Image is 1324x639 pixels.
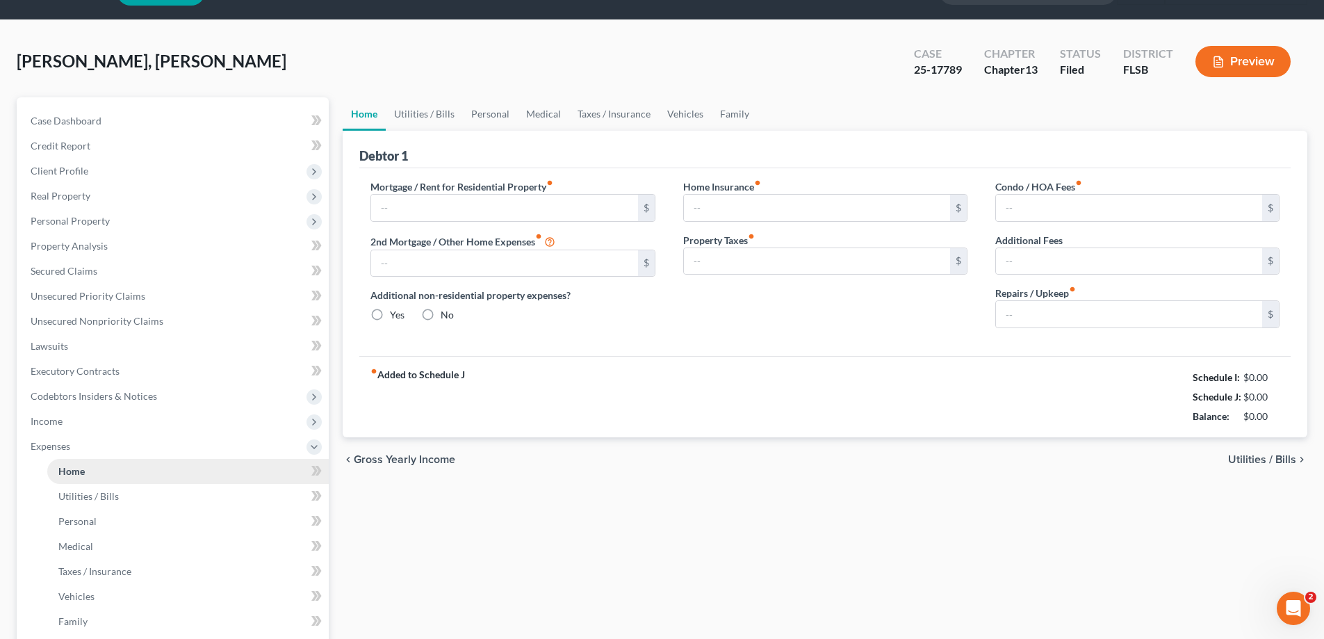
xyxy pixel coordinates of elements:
[19,259,329,284] a: Secured Claims
[546,179,553,186] i: fiber_manual_record
[31,390,157,402] span: Codebtors Insiders & Notices
[58,615,88,627] span: Family
[659,97,712,131] a: Vehicles
[754,179,761,186] i: fiber_manual_record
[1075,179,1082,186] i: fiber_manual_record
[31,290,145,302] span: Unsecured Priority Claims
[1069,286,1076,293] i: fiber_manual_record
[748,233,755,240] i: fiber_manual_record
[370,368,465,426] strong: Added to Schedule J
[1193,410,1229,422] strong: Balance:
[47,584,329,609] a: Vehicles
[1296,454,1307,465] i: chevron_right
[31,115,101,127] span: Case Dashboard
[354,454,455,465] span: Gross Yearly Income
[683,179,761,194] label: Home Insurance
[984,62,1038,78] div: Chapter
[950,248,967,275] div: $
[370,179,553,194] label: Mortgage / Rent for Residential Property
[19,134,329,159] a: Credit Report
[31,265,97,277] span: Secured Claims
[995,286,1076,300] label: Repairs / Upkeep
[569,97,659,131] a: Taxes / Insurance
[995,179,1082,194] label: Condo / HOA Fees
[19,284,329,309] a: Unsecured Priority Claims
[19,309,329,334] a: Unsecured Nonpriority Claims
[370,233,555,250] label: 2nd Mortgage / Other Home Expenses
[31,315,163,327] span: Unsecured Nonpriority Claims
[58,515,97,527] span: Personal
[47,484,329,509] a: Utilities / Bills
[343,97,386,131] a: Home
[58,565,131,577] span: Taxes / Insurance
[1228,454,1307,465] button: Utilities / Bills chevron_right
[1060,46,1101,62] div: Status
[1277,592,1310,625] iframe: Intercom live chat
[343,454,455,465] button: chevron_left Gross Yearly Income
[914,46,962,62] div: Case
[47,509,329,534] a: Personal
[58,490,119,502] span: Utilities / Bills
[371,195,637,221] input: --
[1262,195,1279,221] div: $
[371,250,637,277] input: --
[47,609,329,634] a: Family
[58,465,85,477] span: Home
[359,147,408,164] div: Debtor 1
[535,233,542,240] i: fiber_manual_record
[518,97,569,131] a: Medical
[31,190,90,202] span: Real Property
[343,454,354,465] i: chevron_left
[996,301,1262,327] input: --
[684,248,950,275] input: --
[31,365,120,377] span: Executory Contracts
[995,233,1063,248] label: Additional Fees
[441,308,454,322] label: No
[386,97,463,131] a: Utilities / Bills
[1060,62,1101,78] div: Filed
[463,97,518,131] a: Personal
[1195,46,1291,77] button: Preview
[1243,410,1280,423] div: $0.00
[1123,46,1173,62] div: District
[1305,592,1316,603] span: 2
[19,334,329,359] a: Lawsuits
[31,415,63,427] span: Income
[19,108,329,134] a: Case Dashboard
[31,340,68,352] span: Lawsuits
[684,195,950,221] input: --
[1262,301,1279,327] div: $
[370,368,377,375] i: fiber_manual_record
[914,62,962,78] div: 25-17789
[1123,62,1173,78] div: FLSB
[19,359,329,384] a: Executory Contracts
[31,440,70,452] span: Expenses
[31,215,110,227] span: Personal Property
[58,590,95,602] span: Vehicles
[996,248,1262,275] input: --
[1193,371,1240,383] strong: Schedule I:
[638,195,655,221] div: $
[1228,454,1296,465] span: Utilities / Bills
[31,165,88,177] span: Client Profile
[47,534,329,559] a: Medical
[31,240,108,252] span: Property Analysis
[950,195,967,221] div: $
[1243,371,1280,385] div: $0.00
[19,234,329,259] a: Property Analysis
[1193,391,1241,403] strong: Schedule J:
[47,459,329,484] a: Home
[58,540,93,552] span: Medical
[370,288,655,302] label: Additional non-residential property expenses?
[996,195,1262,221] input: --
[683,233,755,248] label: Property Taxes
[984,46,1038,62] div: Chapter
[638,250,655,277] div: $
[1262,248,1279,275] div: $
[17,51,286,71] span: [PERSON_NAME], [PERSON_NAME]
[1025,63,1038,76] span: 13
[390,308,404,322] label: Yes
[712,97,758,131] a: Family
[31,140,90,152] span: Credit Report
[47,559,329,584] a: Taxes / Insurance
